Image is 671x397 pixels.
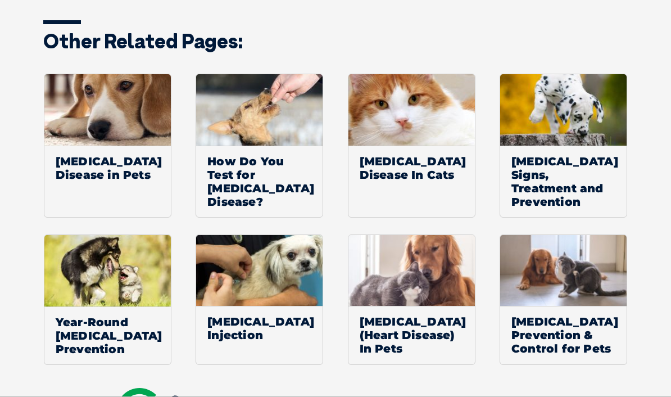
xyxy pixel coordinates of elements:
span: How Do You Test for [MEDICAL_DATA] Disease? [196,146,323,217]
span: Year-Round [MEDICAL_DATA] Prevention [44,306,171,364]
img: Default Thumbnail [44,235,171,306]
span: [MEDICAL_DATA] Disease in Pets [44,146,171,190]
img: Puppy being vaccinated [196,235,323,306]
h3: Other related pages: [43,31,628,51]
a: [MEDICAL_DATA] Signs, Treatment and Prevention [500,74,627,218]
a: Default ThumbnailYear-Round [MEDICAL_DATA] Prevention [44,234,171,365]
span: [MEDICAL_DATA] Signs, Treatment and Prevention [500,146,627,217]
a: [MEDICAL_DATA] Prevention & Control for Pets [500,234,627,365]
span: [MEDICAL_DATA] Disease In Cats [348,146,475,190]
a: [MEDICAL_DATA] Disease in Pets [44,74,171,218]
a: [MEDICAL_DATA] (Heart Disease) In Pets [348,234,475,365]
a: How Do You Test for [MEDICAL_DATA] Disease? [196,74,323,218]
a: [MEDICAL_DATA] Disease In Cats [348,74,475,218]
span: [MEDICAL_DATA] Prevention & Control for Pets [500,306,627,364]
span: [MEDICAL_DATA] Injection [196,306,323,350]
span: [MEDICAL_DATA] (Heart Disease) In Pets [348,306,475,364]
a: [MEDICAL_DATA] Injection [196,234,323,365]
